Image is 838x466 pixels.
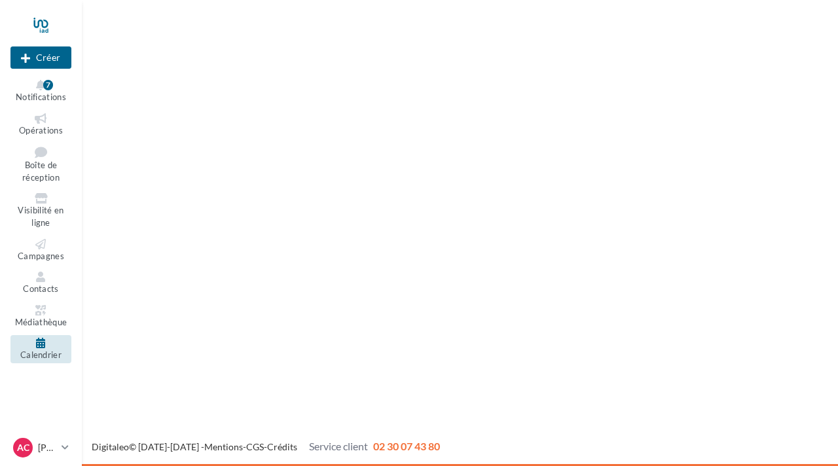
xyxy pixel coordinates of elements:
[18,251,64,261] span: Campagnes
[10,143,71,185] a: Boîte de réception
[10,111,71,139] a: Opérations
[10,236,71,264] a: Campagnes
[23,283,59,294] span: Contacts
[18,206,64,228] span: Visibilité en ligne
[10,77,71,105] button: Notifications 7
[20,349,62,360] span: Calendrier
[10,46,71,69] button: Créer
[17,441,29,454] span: AC
[204,441,243,452] a: Mentions
[246,441,264,452] a: CGS
[10,190,71,230] a: Visibilité en ligne
[92,441,440,452] span: © [DATE]-[DATE] - - -
[22,160,60,183] span: Boîte de réception
[373,440,440,452] span: 02 30 07 43 80
[43,80,53,90] div: 7
[267,441,297,452] a: Crédits
[10,302,71,331] a: Médiathèque
[10,335,71,363] a: Calendrier
[309,440,368,452] span: Service client
[10,46,71,69] div: Nouvelle campagne
[19,125,63,135] span: Opérations
[38,441,56,454] p: [PERSON_NAME]
[15,317,67,327] span: Médiathèque
[92,441,129,452] a: Digitaleo
[10,435,71,460] a: AC [PERSON_NAME]
[16,92,66,102] span: Notifications
[10,269,71,297] a: Contacts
